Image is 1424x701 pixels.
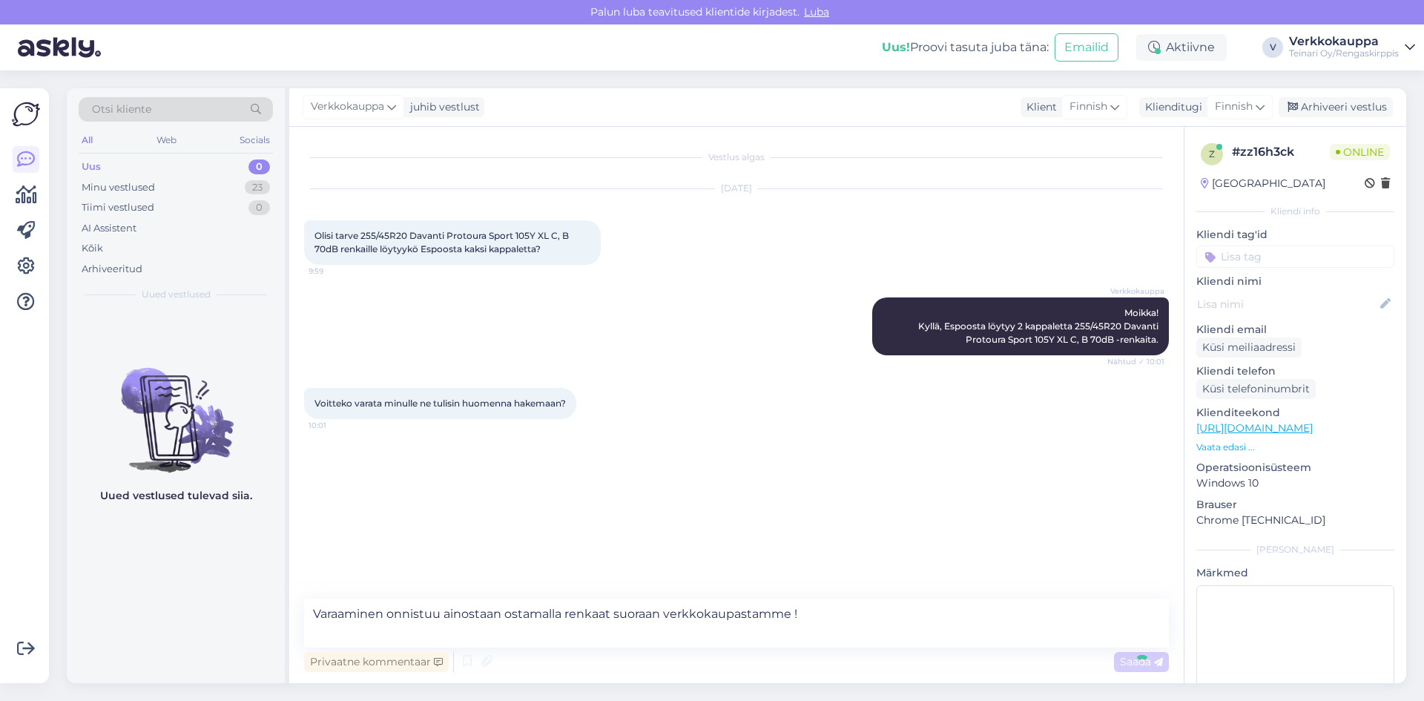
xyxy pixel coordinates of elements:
p: Märkmed [1196,565,1394,581]
div: Küsi telefoninumbrit [1196,379,1316,399]
div: Küsi meiliaadressi [1196,338,1302,358]
div: # zz16h3ck [1232,143,1330,161]
p: Klienditeekond [1196,405,1394,421]
div: [PERSON_NAME] [1196,543,1394,556]
p: Uued vestlused tulevad siia. [100,488,252,504]
div: Aktiivne [1136,34,1227,61]
div: V [1262,37,1283,58]
p: Kliendi tag'id [1196,227,1394,243]
div: Verkkokauppa [1289,36,1399,47]
div: Vestlus algas [304,151,1169,164]
div: [DATE] [304,182,1169,195]
button: Emailid [1055,33,1118,62]
span: Online [1330,144,1390,160]
div: [GEOGRAPHIC_DATA] [1201,176,1325,191]
div: Teinari Oy/Rengaskirppis [1289,47,1399,59]
p: Windows 10 [1196,475,1394,491]
div: Socials [237,131,273,150]
span: Voitteko varata minulle ne tulisin huomenna hakemaan? [314,398,566,409]
div: Minu vestlused [82,180,155,195]
p: Operatsioonisüsteem [1196,460,1394,475]
span: Nähtud ✓ 10:01 [1107,356,1164,367]
span: Moikka! Kyllä, Espoosta löytyy 2 kappaletta 255/45R20 Davanti Protoura Sport 105Y XL C, B 70dB -r... [918,307,1161,345]
div: 23 [245,180,270,195]
div: Kliendi info [1196,205,1394,218]
div: Web [154,131,179,150]
img: No chats [67,341,285,475]
span: Olisi tarve 255/45R20 Davanti Protoura Sport 105Y XL C, B 70dB renkaille löytyykö Espoosta kaksi ... [314,230,571,254]
div: 0 [248,200,270,215]
p: Chrome [TECHNICAL_ID] [1196,513,1394,528]
span: Finnish [1215,99,1253,115]
a: VerkkokauppaTeinari Oy/Rengaskirppis [1289,36,1415,59]
div: Arhiveeritud [82,262,142,277]
div: Klienditugi [1139,99,1202,115]
span: z [1209,148,1215,159]
span: Uued vestlused [142,288,211,301]
span: Verkkokauppa [311,99,384,115]
div: All [79,131,96,150]
p: Kliendi nimi [1196,274,1394,289]
div: juhib vestlust [404,99,480,115]
p: Kliendi email [1196,322,1394,338]
img: Askly Logo [12,100,40,128]
div: Uus [82,159,101,174]
input: Lisa nimi [1197,296,1377,312]
div: Klient [1021,99,1057,115]
span: Verkkokauppa [1109,286,1164,297]
p: Kliendi telefon [1196,363,1394,379]
span: 9:59 [309,266,364,277]
input: Lisa tag [1196,246,1394,268]
span: Luba [800,5,834,19]
p: Vaata edasi ... [1196,441,1394,454]
div: Proovi tasuta juba täna: [882,39,1049,56]
a: [URL][DOMAIN_NAME] [1196,421,1313,435]
p: Brauser [1196,497,1394,513]
div: AI Assistent [82,221,136,236]
span: Otsi kliente [92,102,151,117]
div: Kõik [82,241,103,256]
span: 10:01 [309,420,364,431]
div: 0 [248,159,270,174]
div: Tiimi vestlused [82,200,154,215]
span: Finnish [1069,99,1107,115]
b: Uus! [882,40,910,54]
div: Arhiveeri vestlus [1279,97,1393,117]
